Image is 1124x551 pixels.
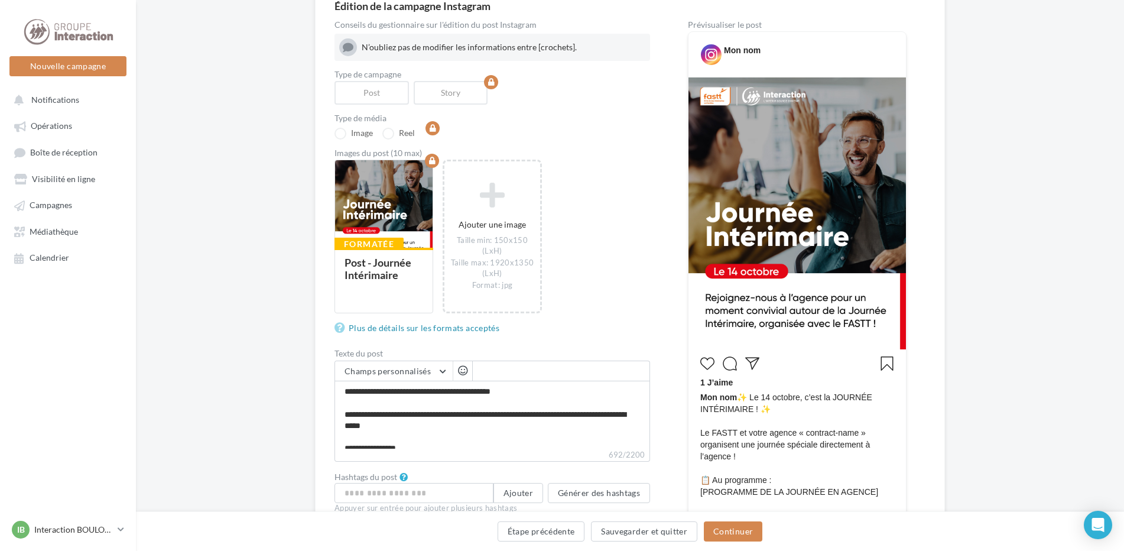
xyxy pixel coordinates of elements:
[724,44,761,56] div: Mon nom
[700,377,894,391] div: 1 J’aime
[334,321,504,335] a: Plus de détails sur les formats acceptés
[362,41,645,53] div: N’oubliez pas de modifier les informations entre [crochets].
[334,449,650,462] label: 692/2200
[334,70,650,79] label: Type de campagne
[32,174,95,184] span: Visibilité en ligne
[9,56,126,76] button: Nouvelle campagne
[17,524,25,536] span: IB
[745,356,759,371] svg: Partager la publication
[345,366,431,376] span: Champs personnalisés
[1084,511,1112,539] div: Open Intercom Messenger
[334,238,404,251] div: Formatée
[31,121,72,131] span: Opérations
[334,149,650,157] div: Images du post (10 max)
[7,141,129,163] a: Boîte de réception
[334,114,650,122] label: Type de média
[9,518,126,541] a: IB Interaction BOULOGNE SUR MER
[493,483,543,503] button: Ajouter
[7,194,129,215] a: Campagnes
[7,247,129,268] a: Calendrier
[498,521,585,542] button: Étape précédente
[30,226,78,236] span: Médiathèque
[7,115,129,136] a: Opérations
[704,521,762,542] button: Continuer
[700,393,737,402] span: Mon nom
[334,503,650,514] div: Appuyer sur entrée pour ajouter plusieurs hashtags
[31,95,79,105] span: Notifications
[334,349,650,358] label: Texte du post
[335,361,453,381] button: Champs personnalisés
[30,147,98,157] span: Boîte de réception
[334,21,650,29] div: Conseils du gestionnaire sur l'édition du post Instagram
[723,356,737,371] svg: Commenter
[700,356,714,371] svg: J’aime
[334,473,397,481] label: Hashtags du post
[334,1,925,11] div: Édition de la campagne Instagram
[880,356,894,371] svg: Enregistrer
[591,521,697,542] button: Sauvegarder et quitter
[548,483,650,503] button: Générer des hashtags
[30,200,72,210] span: Campagnes
[7,89,124,110] button: Notifications
[688,21,907,29] div: Prévisualiser le post
[7,168,129,189] a: Visibilité en ligne
[7,221,129,242] a: Médiathèque
[34,524,113,536] p: Interaction BOULOGNE SUR MER
[30,253,69,263] span: Calendrier
[345,256,411,281] div: Post - Journée Intérimaire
